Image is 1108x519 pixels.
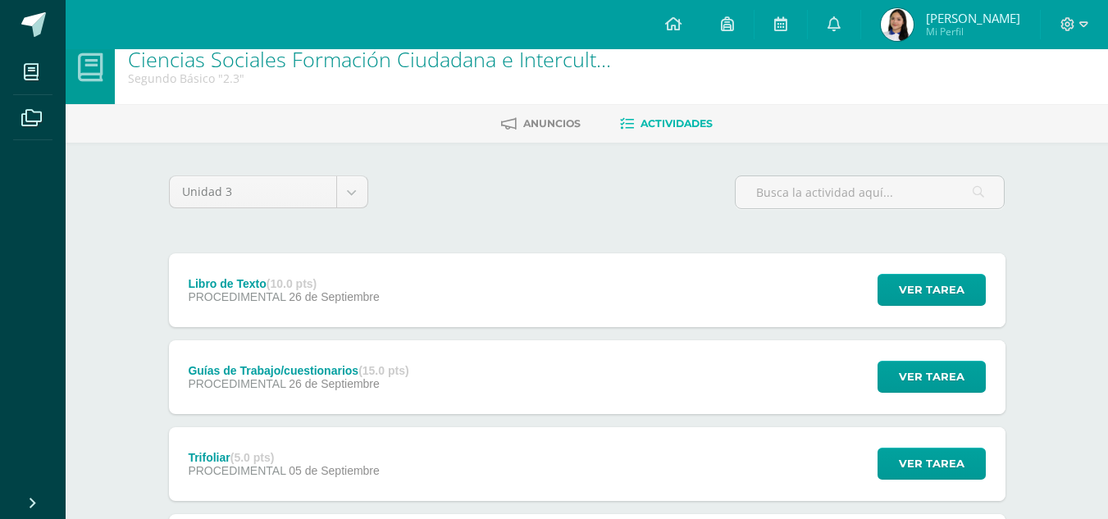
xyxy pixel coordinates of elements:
span: 26 de Septiembre [289,377,380,390]
span: 05 de Septiembre [289,464,380,477]
strong: (15.0 pts) [358,364,408,377]
a: Ciencias Sociales Formación Ciudadana e Interculturalidad [128,45,673,73]
img: 6b9029b75c6df3c7395210f8a702020b.png [881,8,914,41]
span: [PERSON_NAME] [926,10,1020,26]
span: 26 de Septiembre [289,290,380,303]
button: Ver tarea [878,448,986,480]
a: Anuncios [501,111,581,137]
strong: (10.0 pts) [267,277,317,290]
div: Libro de Texto [188,277,379,290]
div: Guías de Trabajo/cuestionarios [188,364,408,377]
span: Ver tarea [899,362,964,392]
a: Unidad 3 [170,176,367,207]
span: Actividades [641,117,713,130]
button: Ver tarea [878,274,986,306]
span: Ver tarea [899,275,964,305]
span: PROCEDIMENTAL [188,290,285,303]
div: Trifoliar [188,451,379,464]
span: PROCEDIMENTAL [188,377,285,390]
span: Unidad 3 [182,176,324,207]
input: Busca la actividad aquí... [736,176,1004,208]
strong: (5.0 pts) [230,451,275,464]
span: PROCEDIMENTAL [188,464,285,477]
h1: Ciencias Sociales Formación Ciudadana e Interculturalidad [128,48,615,71]
span: Mi Perfil [926,25,1020,39]
a: Actividades [620,111,713,137]
span: Ver tarea [899,448,964,479]
button: Ver tarea [878,361,986,393]
span: Anuncios [523,117,581,130]
div: Segundo Básico '2.3' [128,71,615,86]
